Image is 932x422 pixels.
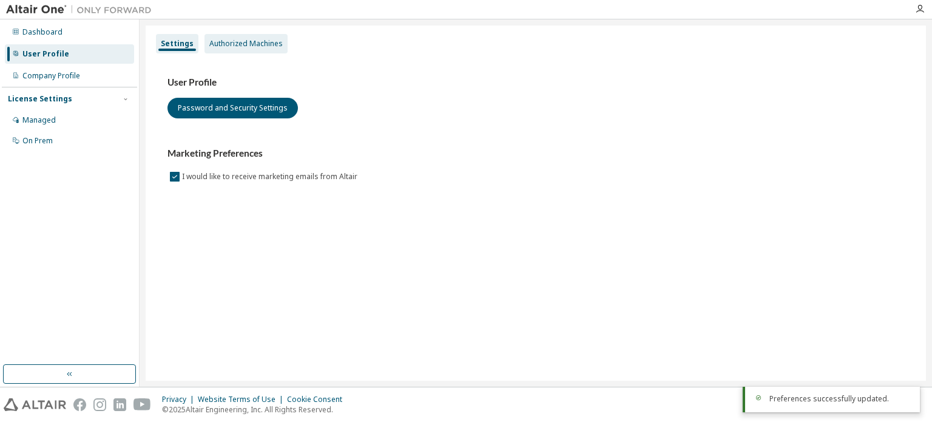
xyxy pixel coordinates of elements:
div: License Settings [8,94,72,104]
h3: User Profile [167,77,904,89]
div: Company Profile [22,71,80,81]
img: Altair One [6,4,158,16]
div: Managed [22,115,56,125]
div: Dashboard [22,27,62,37]
div: On Prem [22,136,53,146]
div: Preferences successfully updated. [769,394,910,404]
div: Authorized Machines [209,39,283,49]
img: facebook.svg [73,398,86,411]
p: © 2025 Altair Engineering, Inc. All Rights Reserved. [162,404,349,415]
img: altair_logo.svg [4,398,66,411]
div: Settings [161,39,194,49]
label: I would like to receive marketing emails from Altair [182,169,360,184]
div: Cookie Consent [287,395,349,404]
img: youtube.svg [133,398,151,411]
img: instagram.svg [93,398,106,411]
h3: Marketing Preferences [167,148,904,160]
div: User Profile [22,49,69,59]
div: Website Terms of Use [198,395,287,404]
div: Privacy [162,395,198,404]
button: Password and Security Settings [167,98,298,118]
img: linkedin.svg [113,398,126,411]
